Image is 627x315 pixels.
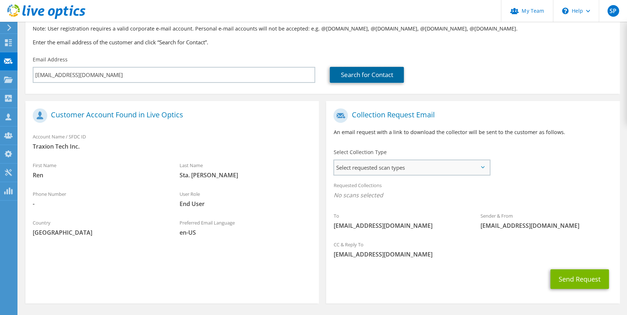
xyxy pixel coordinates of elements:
[480,222,612,230] span: [EMAIL_ADDRESS][DOMAIN_NAME]
[333,149,386,156] label: Select Collection Type
[25,158,172,183] div: First Name
[333,222,466,230] span: [EMAIL_ADDRESS][DOMAIN_NAME]
[33,171,165,179] span: Ren
[473,208,620,233] div: Sender & From
[333,108,608,123] h1: Collection Request Email
[33,142,312,150] span: Traxion Tech Inc.
[25,186,172,211] div: Phone Number
[326,178,619,205] div: Requested Collections
[172,158,319,183] div: Last Name
[33,200,165,208] span: -
[33,38,612,46] h3: Enter the email address of the customer and click “Search for Contact”.
[326,237,619,262] div: CC & Reply To
[172,186,319,211] div: User Role
[607,5,619,17] span: SP
[172,215,319,240] div: Preferred Email Language
[562,8,568,14] svg: \n
[334,160,489,175] span: Select requested scan types
[180,229,312,237] span: en-US
[333,191,612,199] span: No scans selected
[33,108,308,123] h1: Customer Account Found in Live Optics
[180,171,312,179] span: Sta. [PERSON_NAME]
[333,128,612,136] p: An email request with a link to download the collector will be sent to the customer as follows.
[550,269,609,289] button: Send Request
[25,129,319,154] div: Account Name / SFDC ID
[33,229,165,237] span: [GEOGRAPHIC_DATA]
[330,67,404,83] a: Search for Contact
[33,25,612,33] p: Note: User registration requires a valid corporate e-mail account. Personal e-mail accounts will ...
[326,208,473,233] div: To
[333,250,612,258] span: [EMAIL_ADDRESS][DOMAIN_NAME]
[25,215,172,240] div: Country
[33,56,68,63] label: Email Address
[180,200,312,208] span: End User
